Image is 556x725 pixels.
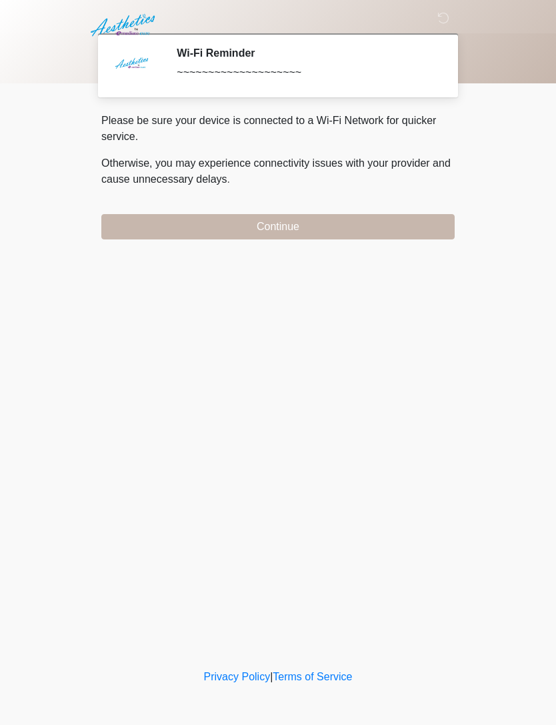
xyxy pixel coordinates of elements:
span: . [227,173,230,185]
img: Aesthetics by Emediate Cure Logo [88,10,161,41]
p: Otherwise, you may experience connectivity issues with your provider and cause unnecessary delays [101,155,455,187]
img: Agent Avatar [111,47,151,87]
a: | [270,671,273,682]
button: Continue [101,214,455,239]
a: Privacy Policy [204,671,271,682]
h2: Wi-Fi Reminder [177,47,435,59]
a: Terms of Service [273,671,352,682]
div: ~~~~~~~~~~~~~~~~~~~~ [177,65,435,81]
p: Please be sure your device is connected to a Wi-Fi Network for quicker service. [101,113,455,145]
